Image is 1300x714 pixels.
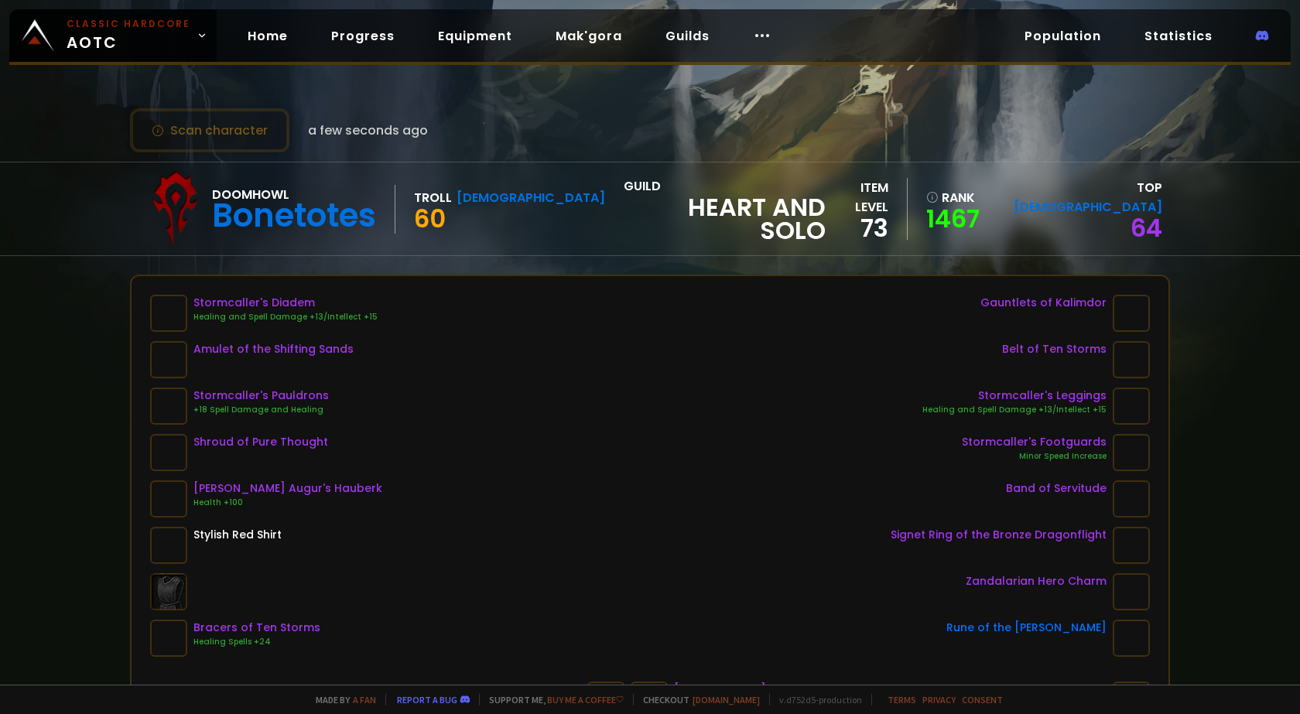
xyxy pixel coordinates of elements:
[193,620,320,636] div: Bracers of Ten Storms
[193,388,329,404] div: Stormcaller's Pauldrons
[946,620,1107,636] div: Rune of the [PERSON_NAME]
[988,178,1162,217] div: Top
[1113,434,1150,471] img: item-21373
[479,694,624,705] span: Support me,
[1113,573,1150,610] img: item-19950
[624,196,826,242] span: Heart and Solo
[633,694,760,705] span: Checkout
[193,527,282,543] div: Stylish Red Shirt
[193,480,382,497] div: [PERSON_NAME] Augur's Hauberk
[67,17,190,54] span: AOTC
[150,388,187,425] img: item-21376
[1113,295,1150,332] img: item-21624
[397,694,457,705] a: Report a bug
[962,450,1107,463] div: Minor Speed Increase
[319,20,407,52] a: Progress
[193,295,378,311] div: Stormcaller's Diadem
[353,694,376,705] a: a fan
[457,188,605,207] div: [DEMOGRAPHIC_DATA]
[926,207,979,231] a: 1467
[693,694,760,705] a: [DOMAIN_NAME]
[67,17,190,31] small: Classic Hardcore
[926,188,979,207] div: rank
[308,121,428,140] span: a few seconds ago
[962,694,1003,705] a: Consent
[150,620,187,657] img: item-16943
[212,185,376,204] div: Doomhowl
[922,388,1107,404] div: Stormcaller's Leggings
[769,694,862,705] span: v. d752d5 - production
[653,20,722,52] a: Guilds
[426,20,525,52] a: Equipment
[235,20,300,52] a: Home
[1131,210,1162,245] a: 64
[624,176,826,242] div: guild
[962,434,1107,450] div: Stormcaller's Footguards
[150,341,187,378] img: item-21507
[150,527,187,564] img: item-4330
[150,434,187,471] img: item-19430
[193,434,328,450] div: Shroud of Pure Thought
[547,694,624,705] a: Buy me a coffee
[193,636,320,648] div: Healing Spells +24
[826,217,889,240] div: 73
[193,404,329,416] div: +18 Spell Damage and Healing
[9,9,217,62] a: Classic HardcoreAOTC
[1113,620,1150,657] img: item-19812
[1012,20,1114,52] a: Population
[212,204,376,227] div: Bonetotes
[888,694,916,705] a: Terms
[891,527,1107,543] div: Signet Ring of the Bronze Dragonflight
[1014,198,1162,216] span: [DEMOGRAPHIC_DATA]
[306,694,376,705] span: Made by
[1113,480,1150,518] img: item-22721
[922,404,1107,416] div: Healing and Spell Damage +13/Intellect +15
[674,682,830,698] div: [PERSON_NAME]'s Defender
[470,682,581,698] div: Lok'amir il Romathis
[993,682,1107,698] div: Totem of Sustaining
[1132,20,1225,52] a: Statistics
[1113,388,1150,425] img: item-21375
[193,497,382,509] div: Health +100
[1006,480,1107,497] div: Band of Servitude
[130,108,289,152] button: Scan character
[1113,341,1150,378] img: item-16944
[980,295,1107,311] div: Gauntlets of Kalimdor
[193,311,378,323] div: Healing and Spell Damage +13/Intellect +15
[1113,527,1150,564] img: item-21209
[1002,341,1107,357] div: Belt of Ten Storms
[826,178,889,217] div: item level
[150,295,187,332] img: item-21372
[414,201,446,236] span: 60
[193,341,354,357] div: Amulet of the Shifting Sands
[543,20,635,52] a: Mak'gora
[150,480,187,518] img: item-19828
[966,573,1107,589] div: Zandalarian Hero Charm
[414,188,452,207] div: Troll
[922,694,956,705] a: Privacy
